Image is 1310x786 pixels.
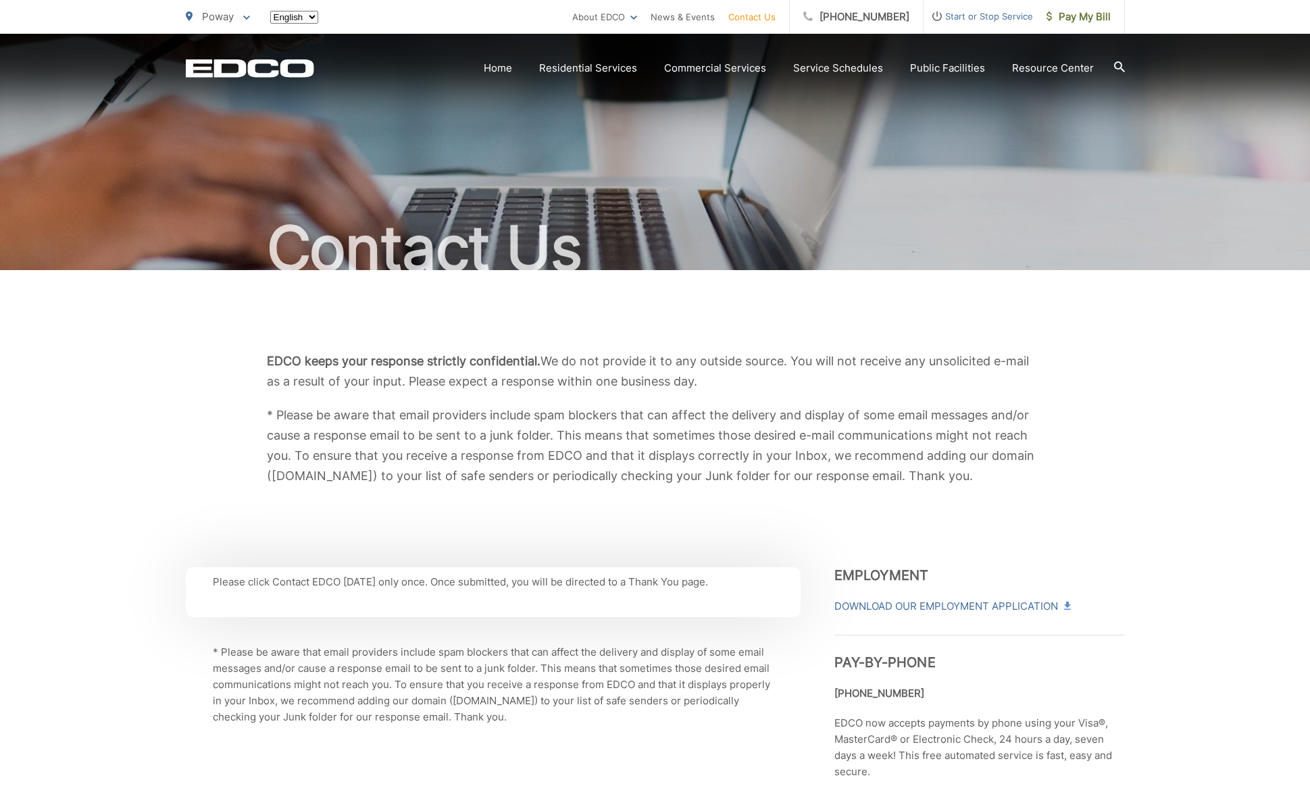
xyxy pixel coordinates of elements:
a: About EDCO [572,9,637,25]
p: * Please be aware that email providers include spam blockers that can affect the delivery and dis... [213,644,774,725]
b: EDCO keeps your response strictly confidential. [267,354,540,368]
p: * Please be aware that email providers include spam blockers that can affect the delivery and dis... [267,405,1044,486]
select: Select a language [270,11,318,24]
span: Pay My Bill [1047,9,1111,25]
a: News & Events [651,9,715,25]
a: Commercial Services [664,60,766,76]
a: Download Our Employment Application [834,598,1069,614]
a: Public Facilities [910,60,985,76]
a: Service Schedules [793,60,883,76]
h3: Pay-by-Phone [834,635,1125,671]
a: Residential Services [539,60,637,76]
strong: [PHONE_NUMBER] [834,687,924,700]
p: EDCO now accepts payments by phone using your Visa®, MasterCard® or Electronic Check, 24 hours a ... [834,715,1125,780]
h1: Contact Us [186,215,1125,282]
p: Please click Contact EDCO [DATE] only once. Once submitted, you will be directed to a Thank You p... [213,574,774,590]
h3: Employment [834,567,1125,583]
span: Poway [202,10,234,23]
a: EDCD logo. Return to the homepage. [186,59,314,78]
p: We do not provide it to any outside source. You will not receive any unsolicited e-mail as a resu... [267,351,1044,392]
a: Resource Center [1012,60,1094,76]
a: Contact Us [728,9,776,25]
a: Home [484,60,512,76]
